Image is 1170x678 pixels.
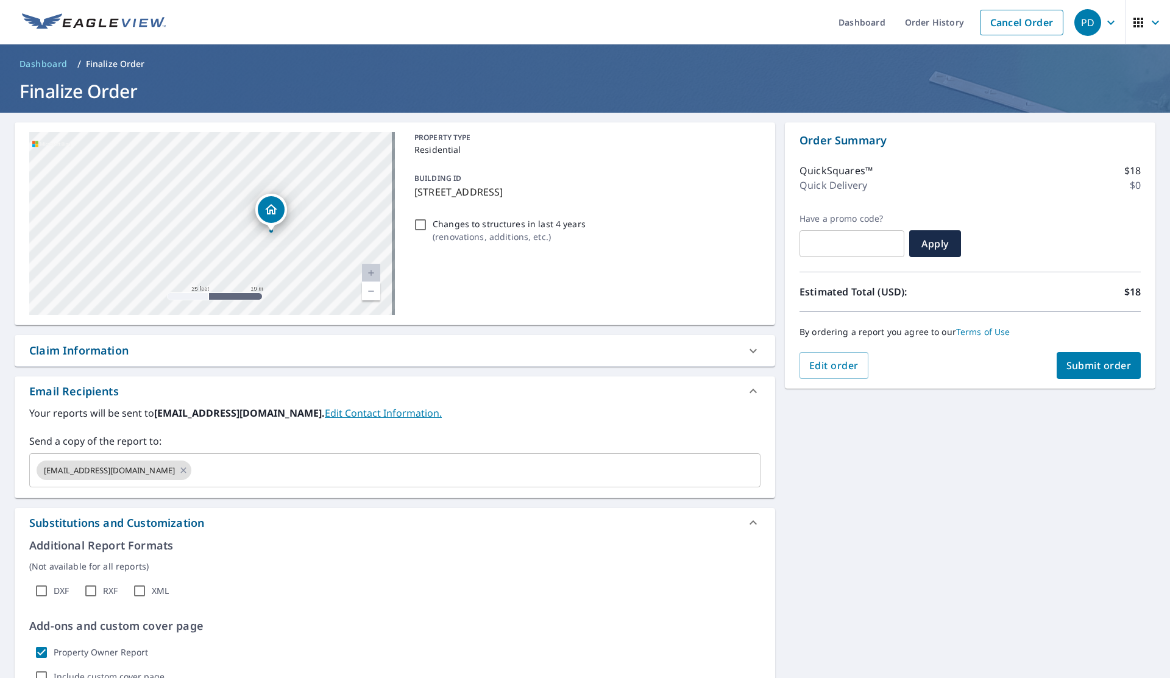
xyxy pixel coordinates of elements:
[15,335,775,366] div: Claim Information
[29,383,119,400] div: Email Recipients
[37,465,182,476] span: [EMAIL_ADDRESS][DOMAIN_NAME]
[29,434,760,448] label: Send a copy of the report to:
[414,143,756,156] p: Residential
[799,163,873,178] p: QuickSquares™
[799,327,1141,337] p: By ordering a report you agree to our
[1130,178,1141,192] p: $0
[86,58,145,70] p: Finalize Order
[15,54,73,74] a: Dashboard
[154,406,325,420] b: [EMAIL_ADDRESS][DOMAIN_NAME].
[15,79,1155,104] h1: Finalize Order
[433,217,586,230] p: Changes to structures in last 4 years
[433,230,586,243] p: ( renovations, additions, etc. )
[29,560,760,573] p: (Not available for all reports)
[152,585,169,596] label: XML
[799,284,970,299] p: Estimated Total (USD):
[809,359,859,372] span: Edit order
[77,57,81,71] li: /
[1124,163,1141,178] p: $18
[29,342,129,359] div: Claim Information
[22,13,166,32] img: EV Logo
[799,352,868,379] button: Edit order
[255,194,287,231] div: Dropped pin, building 1, Residential property, 3451 Terrace Ave Indianapolis, IN 46203
[1066,359,1132,372] span: Submit order
[980,10,1063,35] a: Cancel Order
[103,585,118,596] label: RXF
[1074,9,1101,36] div: PD
[29,406,760,420] label: Your reports will be sent to
[15,54,1155,74] nav: breadcrumb
[1124,284,1141,299] p: $18
[799,178,867,192] p: Quick Delivery
[1057,352,1141,379] button: Submit order
[37,461,191,480] div: [EMAIL_ADDRESS][DOMAIN_NAME]
[54,647,148,658] label: Property Owner Report
[15,508,775,537] div: Substitutions and Customization
[362,264,380,282] a: Current Level 20, Zoom In Disabled
[29,537,760,554] p: Additional Report Formats
[19,58,68,70] span: Dashboard
[325,406,442,420] a: EditContactInfo
[909,230,961,257] button: Apply
[414,185,756,199] p: [STREET_ADDRESS]
[956,326,1010,337] a: Terms of Use
[799,132,1141,149] p: Order Summary
[54,585,69,596] label: DXF
[414,173,461,183] p: BUILDING ID
[414,132,756,143] p: PROPERTY TYPE
[29,618,760,634] p: Add-ons and custom cover page
[362,282,380,300] a: Current Level 20, Zoom Out
[29,515,204,531] div: Substitutions and Customization
[799,213,904,224] label: Have a promo code?
[919,237,951,250] span: Apply
[15,376,775,406] div: Email Recipients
